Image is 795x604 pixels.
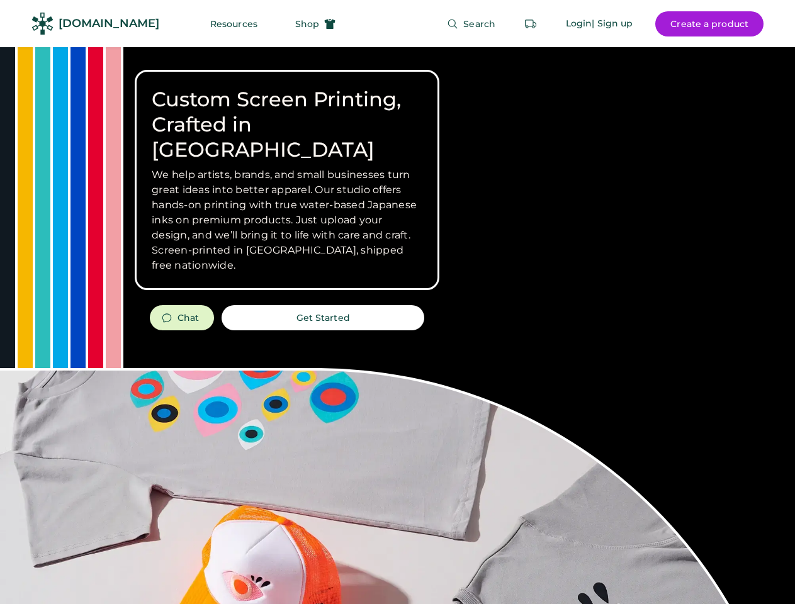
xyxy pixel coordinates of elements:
[152,87,422,162] h1: Custom Screen Printing, Crafted in [GEOGRAPHIC_DATA]
[59,16,159,31] div: [DOMAIN_NAME]
[31,13,54,35] img: Rendered Logo - Screens
[566,18,592,30] div: Login
[195,11,273,36] button: Resources
[518,11,543,36] button: Retrieve an order
[432,11,510,36] button: Search
[222,305,424,330] button: Get Started
[280,11,351,36] button: Shop
[295,20,319,28] span: Shop
[152,167,422,273] h3: We help artists, brands, and small businesses turn great ideas into better apparel. Our studio of...
[463,20,495,28] span: Search
[592,18,633,30] div: | Sign up
[150,305,214,330] button: Chat
[655,11,764,36] button: Create a product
